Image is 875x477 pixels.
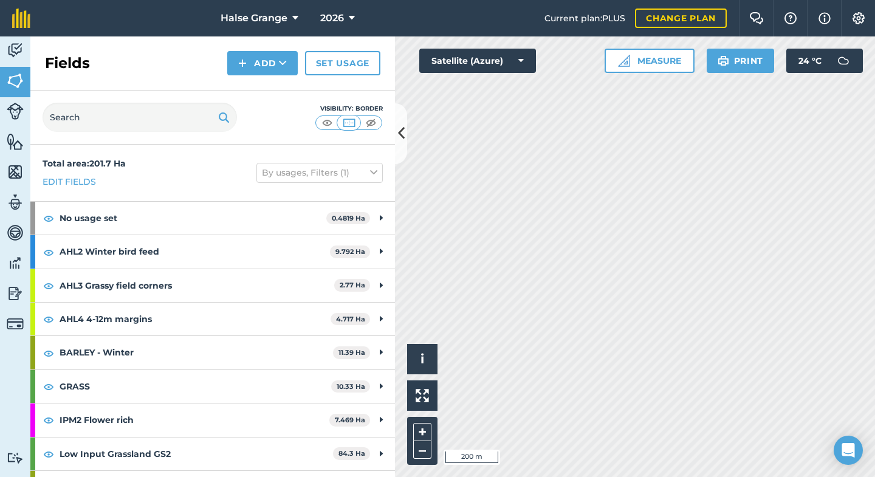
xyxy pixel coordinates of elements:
[30,403,395,436] div: IPM2 Flower rich7.469 Ha
[618,55,630,67] img: Ruler icon
[416,389,429,402] img: Four arrows, one pointing top left, one top right, one bottom right and the last bottom left
[419,49,536,73] button: Satellite (Azure)
[786,49,863,73] button: 24 °C
[43,346,54,360] img: svg+xml;base64,PHN2ZyB4bWxucz0iaHR0cDovL3d3dy53My5vcmcvMjAwMC9zdmciIHdpZHRoPSIxOCIgaGVpZ2h0PSIyNC...
[749,12,764,24] img: Two speech bubbles overlapping with the left bubble in the forefront
[43,447,54,461] img: svg+xml;base64,PHN2ZyB4bWxucz0iaHR0cDovL3d3dy53My5vcmcvMjAwMC9zdmciIHdpZHRoPSIxOCIgaGVpZ2h0PSIyNC...
[320,117,335,129] img: svg+xml;base64,PHN2ZyB4bWxucz0iaHR0cDovL3d3dy53My5vcmcvMjAwMC9zdmciIHdpZHRoPSI1MCIgaGVpZ2h0PSI0MC...
[60,202,326,235] strong: No usage set
[332,214,365,222] strong: 0.4819 Ha
[315,104,383,114] div: Visibility: Border
[43,158,126,169] strong: Total area : 201.7 Ha
[256,163,383,182] button: By usages, Filters (1)
[831,49,856,73] img: svg+xml;base64,PD94bWwgdmVyc2lvbj0iMS4wIiBlbmNvZGluZz0idXRmLTgiPz4KPCEtLSBHZW5lcmF0b3I6IEFkb2JlIE...
[60,438,333,470] strong: Low Input Grassland GS2
[635,9,727,28] a: Change plan
[783,12,798,24] img: A question mark icon
[338,449,365,458] strong: 84.3 Ha
[7,103,24,120] img: svg+xml;base64,PD94bWwgdmVyc2lvbj0iMS4wIiBlbmNvZGluZz0idXRmLTgiPz4KPCEtLSBHZW5lcmF0b3I6IEFkb2JlIE...
[218,110,230,125] img: svg+xml;base64,PHN2ZyB4bWxucz0iaHR0cDovL3d3dy53My5vcmcvMjAwMC9zdmciIHdpZHRoPSIxOSIgaGVpZ2h0PSIyNC...
[30,235,395,268] div: AHL2 Winter bird feed9.792 Ha
[45,53,90,73] h2: Fields
[413,441,431,459] button: –
[60,235,330,268] strong: AHL2 Winter bird feed
[605,49,695,73] button: Measure
[335,247,365,256] strong: 9.792 Ha
[30,202,395,235] div: No usage set0.4819 Ha
[60,269,334,302] strong: AHL3 Grassy field corners
[363,117,379,129] img: svg+xml;base64,PHN2ZyB4bWxucz0iaHR0cDovL3d3dy53My5vcmcvMjAwMC9zdmciIHdpZHRoPSI1MCIgaGVpZ2h0PSI0MC...
[221,11,287,26] span: Halse Grange
[337,382,365,391] strong: 10.33 Ha
[60,336,333,369] strong: BARLEY - Winter
[30,303,395,335] div: AHL4 4-12m margins4.717 Ha
[60,403,329,436] strong: IPM2 Flower rich
[43,379,54,394] img: svg+xml;base64,PHN2ZyB4bWxucz0iaHR0cDovL3d3dy53My5vcmcvMjAwMC9zdmciIHdpZHRoPSIxOCIgaGVpZ2h0PSIyNC...
[818,11,831,26] img: svg+xml;base64,PHN2ZyB4bWxucz0iaHR0cDovL3d3dy53My5vcmcvMjAwMC9zdmciIHdpZHRoPSIxNyIgaGVpZ2h0PSIxNy...
[7,315,24,332] img: svg+xml;base64,PD94bWwgdmVyc2lvbj0iMS4wIiBlbmNvZGluZz0idXRmLTgiPz4KPCEtLSBHZW5lcmF0b3I6IEFkb2JlIE...
[7,284,24,303] img: svg+xml;base64,PD94bWwgdmVyc2lvbj0iMS4wIiBlbmNvZGluZz0idXRmLTgiPz4KPCEtLSBHZW5lcmF0b3I6IEFkb2JlIE...
[707,49,775,73] button: Print
[43,103,237,132] input: Search
[30,438,395,470] div: Low Input Grassland GS284.3 Ha
[43,211,54,225] img: svg+xml;base64,PHN2ZyB4bWxucz0iaHR0cDovL3d3dy53My5vcmcvMjAwMC9zdmciIHdpZHRoPSIxOCIgaGVpZ2h0PSIyNC...
[227,51,298,75] button: Add
[338,348,365,357] strong: 11.39 Ha
[30,336,395,369] div: BARLEY - Winter11.39 Ha
[7,132,24,151] img: svg+xml;base64,PHN2ZyB4bWxucz0iaHR0cDovL3d3dy53My5vcmcvMjAwMC9zdmciIHdpZHRoPSI1NiIgaGVpZ2h0PSI2MC...
[544,12,625,25] span: Current plan : PLUS
[43,245,54,259] img: svg+xml;base64,PHN2ZyB4bWxucz0iaHR0cDovL3d3dy53My5vcmcvMjAwMC9zdmciIHdpZHRoPSIxOCIgaGVpZ2h0PSIyNC...
[12,9,30,28] img: fieldmargin Logo
[7,72,24,90] img: svg+xml;base64,PHN2ZyB4bWxucz0iaHR0cDovL3d3dy53My5vcmcvMjAwMC9zdmciIHdpZHRoPSI1NiIgaGVpZ2h0PSI2MC...
[305,51,380,75] a: Set usage
[7,254,24,272] img: svg+xml;base64,PD94bWwgdmVyc2lvbj0iMS4wIiBlbmNvZGluZz0idXRmLTgiPz4KPCEtLSBHZW5lcmF0b3I6IEFkb2JlIE...
[407,344,437,374] button: i
[7,163,24,181] img: svg+xml;base64,PHN2ZyB4bWxucz0iaHR0cDovL3d3dy53My5vcmcvMjAwMC9zdmciIHdpZHRoPSI1NiIgaGVpZ2h0PSI2MC...
[341,117,357,129] img: svg+xml;base64,PHN2ZyB4bWxucz0iaHR0cDovL3d3dy53My5vcmcvMjAwMC9zdmciIHdpZHRoPSI1MCIgaGVpZ2h0PSI0MC...
[420,351,424,366] span: i
[43,312,54,326] img: svg+xml;base64,PHN2ZyB4bWxucz0iaHR0cDovL3d3dy53My5vcmcvMjAwMC9zdmciIHdpZHRoPSIxOCIgaGVpZ2h0PSIyNC...
[7,452,24,464] img: svg+xml;base64,PD94bWwgdmVyc2lvbj0iMS4wIiBlbmNvZGluZz0idXRmLTgiPz4KPCEtLSBHZW5lcmF0b3I6IEFkb2JlIE...
[43,278,54,293] img: svg+xml;base64,PHN2ZyB4bWxucz0iaHR0cDovL3d3dy53My5vcmcvMjAwMC9zdmciIHdpZHRoPSIxOCIgaGVpZ2h0PSIyNC...
[340,281,365,289] strong: 2.77 Ha
[60,303,331,335] strong: AHL4 4-12m margins
[43,413,54,427] img: svg+xml;base64,PHN2ZyB4bWxucz0iaHR0cDovL3d3dy53My5vcmcvMjAwMC9zdmciIHdpZHRoPSIxOCIgaGVpZ2h0PSIyNC...
[238,56,247,70] img: svg+xml;base64,PHN2ZyB4bWxucz0iaHR0cDovL3d3dy53My5vcmcvMjAwMC9zdmciIHdpZHRoPSIxNCIgaGVpZ2h0PSIyNC...
[320,11,344,26] span: 2026
[60,370,331,403] strong: GRASS
[335,416,365,424] strong: 7.469 Ha
[30,370,395,403] div: GRASS10.33 Ha
[718,53,729,68] img: svg+xml;base64,PHN2ZyB4bWxucz0iaHR0cDovL3d3dy53My5vcmcvMjAwMC9zdmciIHdpZHRoPSIxOSIgaGVpZ2h0PSIyNC...
[7,41,24,60] img: svg+xml;base64,PD94bWwgdmVyc2lvbj0iMS4wIiBlbmNvZGluZz0idXRmLTgiPz4KPCEtLSBHZW5lcmF0b3I6IEFkb2JlIE...
[7,193,24,211] img: svg+xml;base64,PD94bWwgdmVyc2lvbj0iMS4wIiBlbmNvZGluZz0idXRmLTgiPz4KPCEtLSBHZW5lcmF0b3I6IEFkb2JlIE...
[413,423,431,441] button: +
[43,175,96,188] a: Edit fields
[336,315,365,323] strong: 4.717 Ha
[851,12,866,24] img: A cog icon
[798,49,822,73] span: 24 ° C
[834,436,863,465] div: Open Intercom Messenger
[30,269,395,302] div: AHL3 Grassy field corners2.77 Ha
[7,224,24,242] img: svg+xml;base64,PD94bWwgdmVyc2lvbj0iMS4wIiBlbmNvZGluZz0idXRmLTgiPz4KPCEtLSBHZW5lcmF0b3I6IEFkb2JlIE...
